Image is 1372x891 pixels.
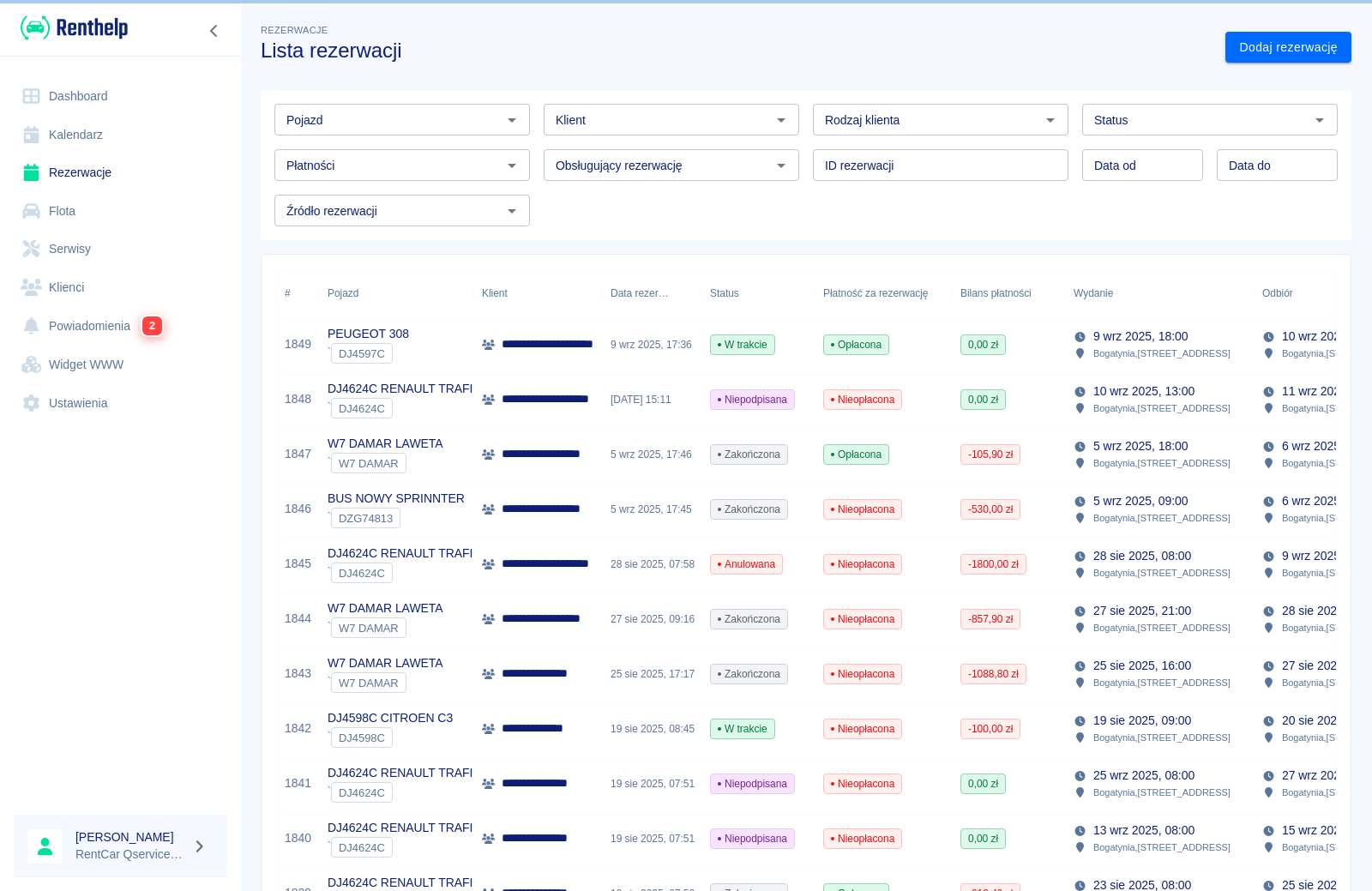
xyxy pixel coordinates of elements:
[961,831,1005,846] span: 0,00 zł
[769,108,793,132] button: Otwórz
[602,372,701,427] div: [DATE] 15:11
[711,447,787,462] span: Zakończona
[602,537,701,592] div: 28 sie 2025, 07:58
[824,447,888,462] span: Opłacona
[332,786,392,799] span: DJ4624C
[285,500,311,518] a: 1846
[1093,840,1231,855] p: Bogatynia , [STREET_ADDRESS]
[769,154,793,178] button: Otwórz
[711,392,794,407] span: Niepodpisana
[602,701,701,756] div: 19 sie 2025, 08:45
[328,269,358,317] div: Pojazd
[14,384,227,423] a: Ustawienia
[1093,675,1231,690] p: Bogatynia , [STREET_ADDRESS]
[285,390,311,408] a: 1848
[961,337,1005,352] span: 0,00 zł
[328,709,453,727] p: DJ4598C CITROEN C3
[1093,712,1191,730] p: 19 sie 2025, 09:00
[328,672,443,693] div: `
[14,192,227,231] a: Flota
[285,269,291,317] div: #
[14,77,227,116] a: Dashboard
[202,20,227,42] button: Zwiń nawigację
[961,721,1020,737] span: -100,00 zł
[328,599,443,617] p: W7 DAMAR LAWETA
[1093,547,1191,565] p: 28 sie 2025, 08:00
[824,776,901,792] span: Nieopłacona
[261,39,1212,63] h3: Lista rezerwacji
[824,502,901,517] span: Nieopłacona
[1093,382,1194,400] p: 10 wrz 2025, 13:00
[285,610,311,628] a: 1844
[1093,822,1194,840] p: 13 wrz 2025, 08:00
[1225,32,1351,63] a: Dodaj rezerwację
[711,831,794,846] span: Niepodpisana
[328,453,443,473] div: `
[602,811,701,866] div: 19 sie 2025, 07:51
[823,269,929,317] div: Płatność za rezerwację
[1093,785,1231,800] p: Bogatynia , [STREET_ADDRESS]
[1093,565,1231,581] p: Bogatynia , [STREET_ADDRESS]
[285,665,311,683] a: 1843
[815,269,952,317] div: Płatność za rezerwację
[669,281,693,305] button: Sort
[1082,149,1203,181] input: DD.MM.YYYY
[328,490,465,508] p: BUS NOWY SPRINNTER
[1074,269,1113,317] div: Wydanie
[328,764,481,782] p: DJ4624C RENAULT TRAFIC
[824,392,901,407] span: Nieopłacona
[602,647,701,701] div: 25 sie 2025, 17:17
[75,828,185,846] h6: [PERSON_NAME]
[1093,767,1194,785] p: 25 wrz 2025, 08:00
[711,721,774,737] span: W trakcie
[328,380,481,398] p: DJ4624C RENAULT TRAFIC
[602,482,701,537] div: 5 wrz 2025, 17:45
[285,719,311,737] a: 1842
[14,116,227,154] a: Kalendarz
[328,654,443,672] p: W7 DAMAR LAWETA
[285,335,311,353] a: 1849
[332,841,392,854] span: DJ4624C
[711,611,787,627] span: Zakończona
[328,563,481,583] div: `
[1093,455,1231,471] p: Bogatynia , [STREET_ADDRESS]
[1038,108,1062,132] button: Otwórz
[328,325,409,343] p: PEUGEOT 308
[473,269,602,317] div: Klient
[14,14,128,42] a: Renthelp logo
[332,567,392,580] span: DJ4624C
[1093,602,1191,620] p: 27 sie 2025, 21:00
[711,776,794,792] span: Niepodpisana
[328,435,443,453] p: W7 DAMAR LAWETA
[1093,657,1191,675] p: 25 sie 2025, 16:00
[961,502,1020,517] span: -530,00 zł
[1262,269,1293,317] div: Odbiór
[328,782,481,803] div: `
[276,269,319,317] div: #
[14,230,227,268] a: Serwisy
[824,666,901,682] span: Nieopłacona
[332,347,392,360] span: DJ4597C
[1093,510,1231,526] p: Bogatynia , [STREET_ADDRESS]
[332,731,392,744] span: DJ4598C
[482,269,508,317] div: Klient
[824,611,901,627] span: Nieopłacona
[824,721,901,737] span: Nieopłacona
[952,269,1065,317] div: Bilans płatności
[961,776,1005,792] span: 0,00 zł
[1093,730,1231,745] p: Bogatynia , [STREET_ADDRESS]
[285,555,311,573] a: 1845
[500,108,524,132] button: Otwórz
[328,819,481,837] p: DJ4624C RENAULT TRAFIC
[602,317,701,372] div: 9 wrz 2025, 17:36
[1093,400,1231,416] p: Bogatynia , [STREET_ADDRESS]
[602,269,701,317] div: Data rezerwacji
[1293,281,1317,305] button: Sort
[500,154,524,178] button: Otwórz
[1065,269,1254,317] div: Wydanie
[602,427,701,482] div: 5 wrz 2025, 17:46
[1093,328,1188,346] p: 9 wrz 2025, 18:00
[961,666,1026,682] span: -1088,80 zł
[710,269,739,317] div: Status
[824,557,901,572] span: Nieopłacona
